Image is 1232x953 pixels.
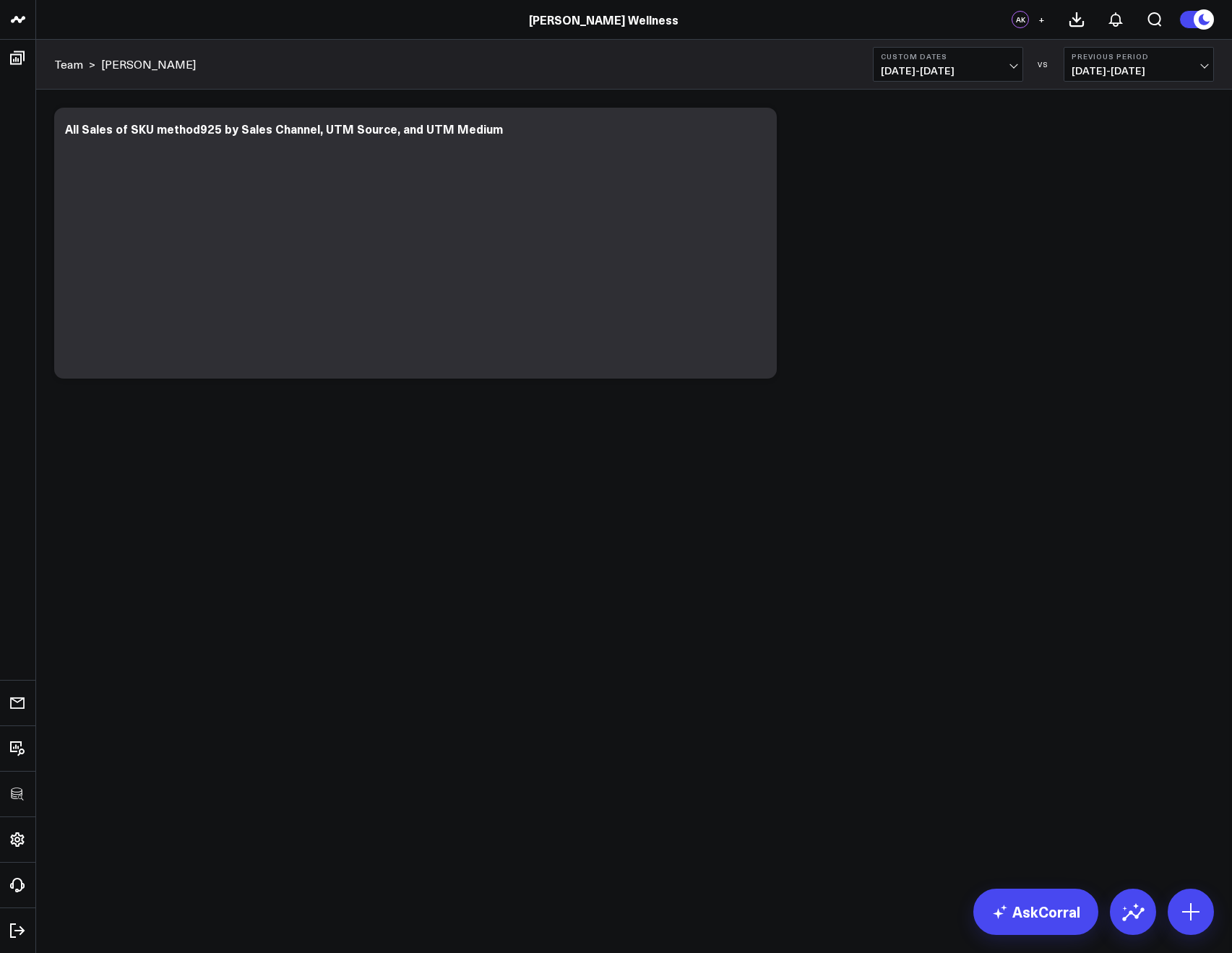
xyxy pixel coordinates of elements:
a: AskCorral [973,889,1098,935]
button: Custom Dates[DATE]-[DATE] [873,47,1023,82]
button: Previous Period[DATE]-[DATE] [1064,47,1214,82]
b: Previous Period [1072,52,1206,61]
span: [DATE] - [DATE] [1072,65,1206,77]
div: All Sales of SKU method925 by Sales Channel, UTM Source, and UTM Medium [65,121,503,137]
div: > [54,56,95,72]
a: [PERSON_NAME] [101,56,196,72]
a: Team [54,56,83,72]
div: AK [1012,11,1029,28]
div: VS [1030,60,1056,69]
b: Custom Dates [881,52,1015,61]
span: + [1038,14,1045,25]
span: [DATE] - [DATE] [881,65,1015,77]
a: [PERSON_NAME] Wellness [529,12,679,27]
button: + [1033,11,1050,28]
